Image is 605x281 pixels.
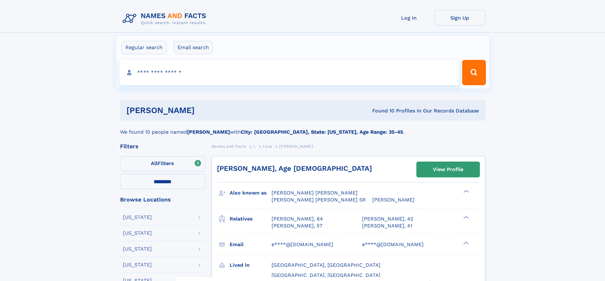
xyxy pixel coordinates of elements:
[230,188,272,198] h3: Also known as
[272,222,322,229] a: [PERSON_NAME], 57
[121,41,167,54] label: Regular search
[272,197,366,203] span: [PERSON_NAME] [PERSON_NAME] SR
[241,129,403,135] b: City: [GEOGRAPHIC_DATA], State: [US_STATE], Age Range: 35-45
[272,272,380,278] span: [GEOGRAPHIC_DATA], [GEOGRAPHIC_DATA]
[123,231,152,236] div: [US_STATE]
[123,262,152,267] div: [US_STATE]
[384,10,434,26] a: Log In
[230,214,272,224] h3: Relatives
[151,160,158,166] span: All
[120,144,205,149] div: Filters
[120,121,485,136] div: We found 10 people named with .
[272,262,380,268] span: [GEOGRAPHIC_DATA], [GEOGRAPHIC_DATA]
[362,222,412,229] a: [PERSON_NAME], 41
[462,189,469,194] div: ❯
[120,10,212,27] img: Logo Names and Facts
[253,142,256,150] a: L
[120,156,205,171] label: Filters
[212,142,246,150] a: Names and Facts
[120,197,205,202] div: Browse Locations
[126,106,284,114] h1: [PERSON_NAME]
[433,162,463,177] div: View Profile
[119,60,460,85] input: search input
[272,215,323,222] a: [PERSON_NAME], 64
[253,144,256,149] span: L
[123,215,152,220] div: [US_STATE]
[372,197,414,203] span: [PERSON_NAME]
[434,10,485,26] a: Sign Up
[362,215,413,222] a: [PERSON_NAME], 42
[417,162,480,177] a: View Profile
[173,41,213,54] label: Email search
[283,107,479,114] div: Found 10 Profiles In Our Records Database
[462,241,469,245] div: ❯
[230,239,272,250] h3: Email
[272,190,358,196] span: [PERSON_NAME] [PERSON_NAME]
[279,144,313,149] span: [PERSON_NAME]
[263,144,272,149] span: Levy
[230,260,272,271] h3: Lived in
[263,142,272,150] a: Levy
[462,215,469,219] div: ❯
[123,246,152,252] div: [US_STATE]
[187,129,230,135] b: [PERSON_NAME]
[217,164,372,172] a: [PERSON_NAME], Age [DEMOGRAPHIC_DATA]
[462,60,486,85] button: Search Button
